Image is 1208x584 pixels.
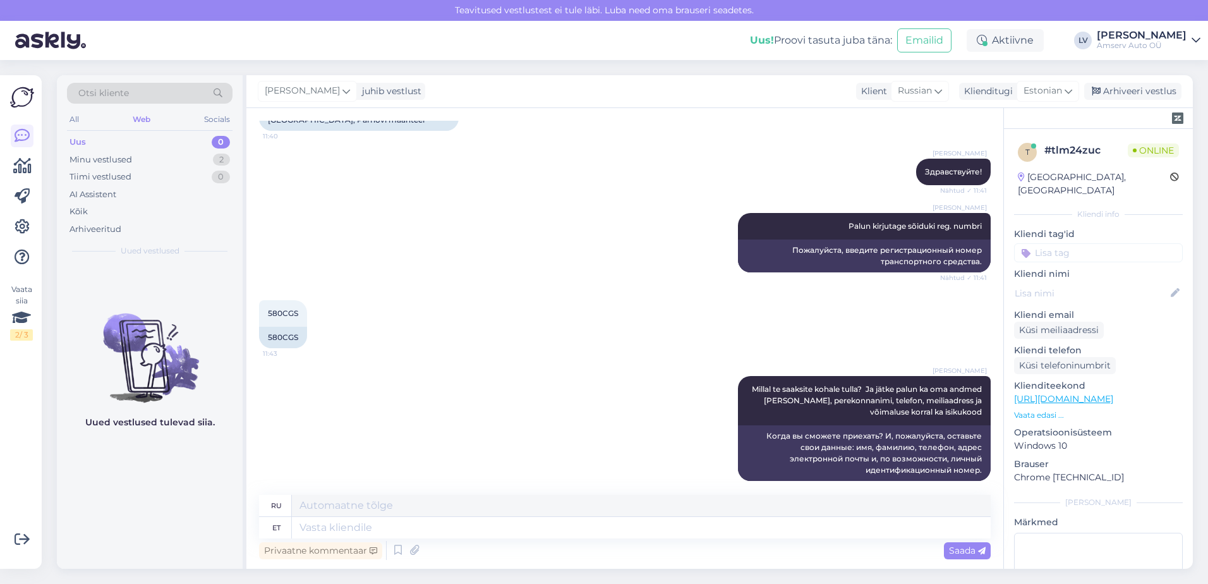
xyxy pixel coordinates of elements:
p: Kliendi tag'id [1014,228,1183,241]
div: Kõik [69,205,88,218]
div: Klienditugi [959,85,1013,98]
p: Märkmed [1014,516,1183,529]
div: juhib vestlust [357,85,421,98]
p: Kliendi nimi [1014,267,1183,281]
div: Vaata siia [10,284,33,341]
span: 11:40 [263,131,310,141]
span: Online [1128,143,1179,157]
div: LV [1074,32,1092,49]
span: [PERSON_NAME] [933,149,987,158]
div: All [67,111,82,128]
p: Kliendi email [1014,308,1183,322]
span: t [1025,147,1030,157]
p: Windows 10 [1014,439,1183,453]
button: Emailid [897,28,951,52]
span: Uued vestlused [121,245,179,257]
div: Arhiveeritud [69,223,121,236]
span: Nähtud ✓ 11:44 [938,482,987,491]
div: 2 [213,154,230,166]
div: Amserv Auto OÜ [1097,40,1187,51]
div: [PERSON_NAME] [1097,30,1187,40]
div: Socials [202,111,233,128]
input: Lisa nimi [1015,286,1168,300]
div: Uus [69,136,86,149]
div: Arhiveeri vestlus [1084,83,1181,100]
p: Brauser [1014,458,1183,471]
img: No chats [57,291,243,405]
a: [URL][DOMAIN_NAME] [1014,393,1113,405]
span: Здравствуйте! [925,167,982,176]
p: Chrome [TECHNICAL_ID] [1014,471,1183,484]
p: Vaata edasi ... [1014,410,1183,421]
img: Askly Logo [10,85,34,109]
div: [PERSON_NAME] [1014,497,1183,508]
div: Kliendi info [1014,209,1183,220]
div: et [272,517,281,538]
span: Palun kirjutage sõiduki reg. numbri [849,221,982,231]
p: Operatsioonisüsteem [1014,426,1183,439]
div: Klient [856,85,887,98]
b: Uus! [750,34,774,46]
span: Nähtud ✓ 11:41 [939,273,987,283]
div: 0 [212,171,230,183]
div: Proovi tasuta juba täna: [750,33,892,48]
div: AI Assistent [69,188,116,201]
input: Lisa tag [1014,243,1183,262]
span: Russian [898,84,932,98]
div: 0 [212,136,230,149]
span: 11:43 [263,349,310,358]
span: Otsi kliente [78,87,129,100]
span: [PERSON_NAME] [933,366,987,375]
span: Millal te saaksite kohale tulla? Ja jätke palun ka oma andmed [PERSON_NAME], perekonnanimi, telef... [752,384,984,417]
div: [GEOGRAPHIC_DATA], [GEOGRAPHIC_DATA] [1018,171,1170,197]
span: 580CGS [268,308,298,318]
span: Estonian [1024,84,1062,98]
span: Nähtud ✓ 11:41 [939,186,987,195]
p: Klienditeekond [1014,379,1183,392]
p: Kliendi telefon [1014,344,1183,357]
span: [PERSON_NAME] [933,203,987,212]
div: Когда вы сможете приехать? И, пожалуйста, оставьте свои данные: имя, фамилию, телефон, адрес элек... [738,425,991,481]
span: [PERSON_NAME] [265,84,340,98]
p: Uued vestlused tulevad siia. [85,416,215,429]
span: Saada [949,545,986,556]
div: Minu vestlused [69,154,132,166]
img: zendesk [1172,113,1183,124]
div: Пожалуйста, введите регистрационный номер транспортного средства. [738,240,991,272]
div: ru [271,495,282,516]
div: Privaatne kommentaar [259,542,382,559]
a: [PERSON_NAME]Amserv Auto OÜ [1097,30,1200,51]
div: 2 / 3 [10,329,33,341]
div: 580CGS [259,327,307,348]
div: # tlm24zuc [1044,143,1128,158]
div: Küsi telefoninumbrit [1014,357,1116,374]
div: Küsi meiliaadressi [1014,322,1104,339]
div: Aktiivne [967,29,1044,52]
div: Tiimi vestlused [69,171,131,183]
div: Web [130,111,153,128]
